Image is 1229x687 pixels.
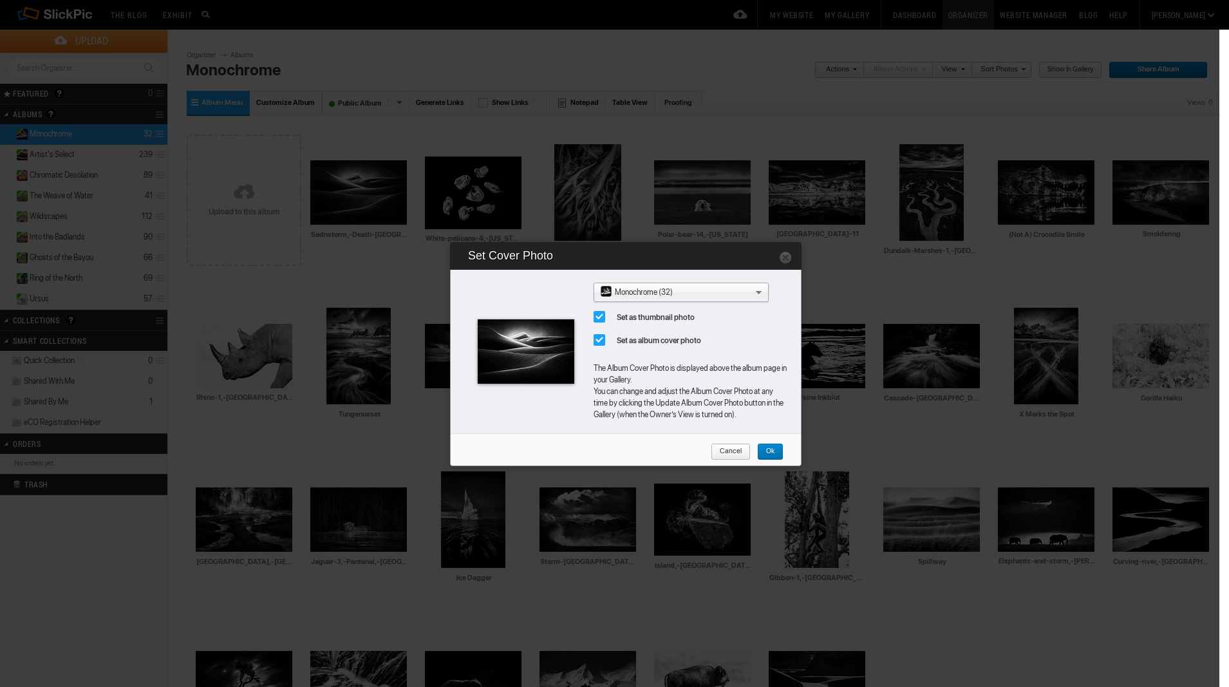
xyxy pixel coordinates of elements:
[594,306,708,329] span: Set as thumbnail photo
[594,362,787,420] p: The Album Cover Photo is displayed above the album page in your Gallery. You can change and adjus...
[779,250,792,263] a: Close
[615,283,737,301] span: Monochrome (32)
[757,444,774,460] span: Ok
[711,444,742,460] span: Cancel
[711,444,751,460] a: Cancel
[594,329,714,352] span: Set as album cover photo
[468,240,787,270] h2: Set Cover Photo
